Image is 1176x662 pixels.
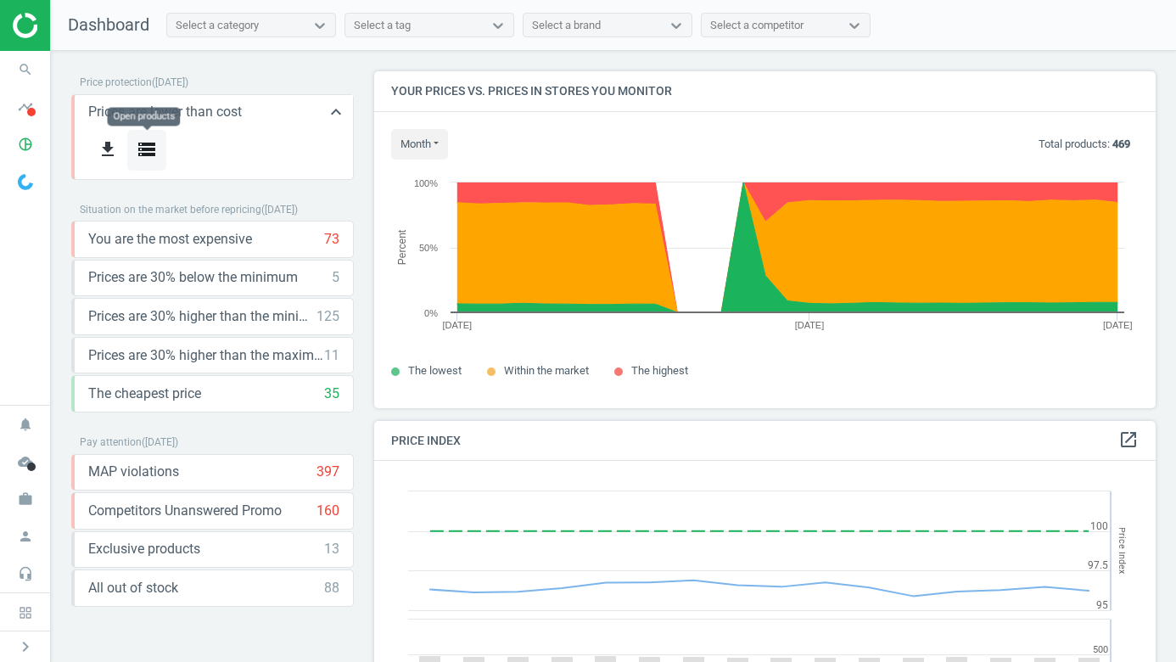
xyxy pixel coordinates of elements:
i: cloud_done [9,446,42,478]
text: 0% [424,308,438,318]
span: Prices are lower than cost [88,103,242,121]
text: 100 [1090,520,1108,532]
i: search [9,53,42,86]
div: 35 [324,384,339,403]
tspan: [DATE] [795,320,825,330]
div: Select a tag [354,18,411,33]
span: Exclusive products [88,540,200,558]
div: 397 [316,463,339,481]
span: Prices are 30% higher than the maximal [88,346,324,365]
span: The lowest [408,364,462,377]
i: timeline [9,91,42,123]
text: 100% [414,178,438,188]
button: get_app [88,130,127,170]
div: Open products [108,107,181,126]
span: Price protection [80,76,152,88]
span: The cheapest price [88,384,201,403]
i: headset_mic [9,558,42,590]
i: notifications [9,408,42,440]
i: pie_chart_outlined [9,128,42,160]
span: You are the most expensive [88,230,252,249]
i: person [9,520,42,553]
span: Prices are 30% below the minimum [88,268,298,287]
tspan: [DATE] [1103,320,1133,330]
span: Within the market [504,364,589,377]
button: keyboard_arrow_up [319,95,353,130]
text: 50% [419,243,438,253]
button: month [391,129,448,160]
span: Dashboard [68,14,149,35]
i: get_app [98,139,118,160]
i: work [9,483,42,515]
div: 11 [324,346,339,365]
i: storage [137,139,157,160]
span: ( [DATE] ) [142,436,178,448]
p: Total products: [1039,137,1130,152]
a: open_in_new [1118,429,1139,452]
div: 125 [316,307,339,326]
div: 73 [324,230,339,249]
img: ajHJNr6hYgQAAAAASUVORK5CYII= [13,13,133,38]
span: ( [DATE] ) [261,204,298,216]
div: 13 [324,540,339,558]
button: chevron_right [4,636,47,658]
text: 97.5 [1088,559,1108,571]
span: Situation on the market before repricing [80,204,261,216]
button: storage [127,130,166,170]
h4: Your prices vs. prices in stores you monitor [374,71,1156,111]
div: 5 [332,268,339,287]
span: ( [DATE] ) [152,76,188,88]
div: 88 [324,579,339,597]
span: Pay attention [80,436,142,448]
b: 469 [1112,137,1130,150]
h4: Price Index [374,421,1156,461]
img: wGWNvw8QSZomAAAAABJRU5ErkJggg== [18,174,33,190]
i: chevron_right [15,637,36,657]
tspan: Percent [396,229,408,265]
span: Prices are 30% higher than the minimum [88,307,316,326]
tspan: Price Index [1117,528,1128,575]
div: Select a competitor [710,18,804,33]
span: MAP violations [88,463,179,481]
i: open_in_new [1118,429,1139,450]
div: Select a brand [532,18,601,33]
div: Select a category [176,18,259,33]
i: keyboard_arrow_up [326,102,346,122]
span: The highest [631,364,688,377]
div: 160 [316,502,339,520]
text: 95 [1096,599,1108,611]
text: 500 [1093,644,1108,655]
span: All out of stock [88,579,178,597]
tspan: [DATE] [442,320,472,330]
span: Competitors Unanswered Promo [88,502,282,520]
